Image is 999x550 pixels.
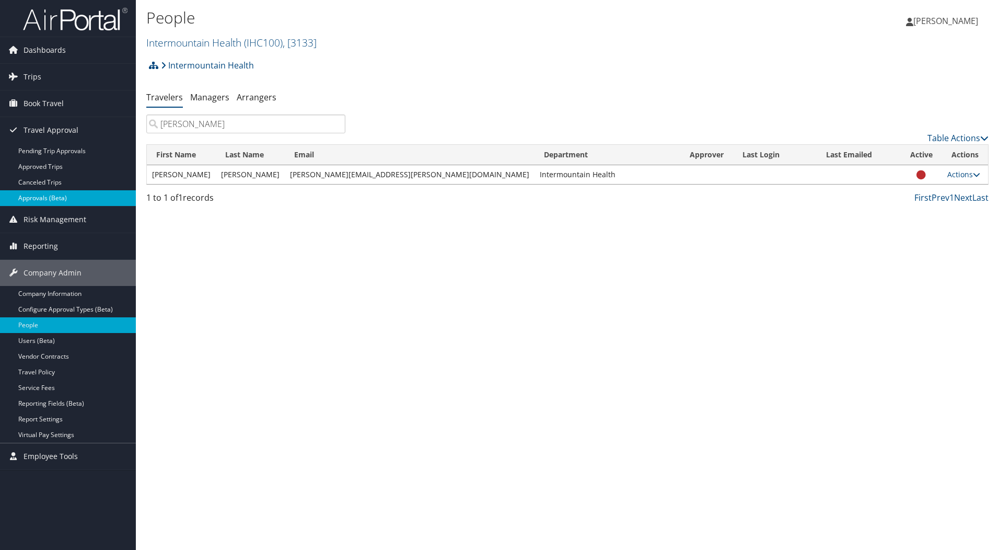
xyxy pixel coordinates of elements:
[24,260,82,286] span: Company Admin
[216,165,285,184] td: [PERSON_NAME]
[216,145,285,165] th: Last Name: activate to sort column descending
[285,145,535,165] th: Email: activate to sort column ascending
[190,91,229,103] a: Managers
[146,7,708,29] h1: People
[244,36,283,50] span: ( IHC100 )
[161,55,254,76] a: Intermountain Health
[942,145,988,165] th: Actions
[283,36,317,50] span: , [ 3133 ]
[733,145,817,165] th: Last Login: activate to sort column ascending
[954,192,972,203] a: Next
[178,192,183,203] span: 1
[147,145,216,165] th: First Name: activate to sort column ascending
[972,192,989,203] a: Last
[146,114,345,133] input: Search
[817,145,901,165] th: Last Emailed: activate to sort column ascending
[901,145,942,165] th: Active: activate to sort column ascending
[147,165,216,184] td: [PERSON_NAME]
[932,192,949,203] a: Prev
[146,91,183,103] a: Travelers
[24,233,58,259] span: Reporting
[24,64,41,90] span: Trips
[535,145,680,165] th: Department: activate to sort column ascending
[237,91,276,103] a: Arrangers
[24,37,66,63] span: Dashboards
[927,132,989,144] a: Table Actions
[947,169,980,179] a: Actions
[24,207,86,233] span: Risk Management
[285,165,535,184] td: [PERSON_NAME][EMAIL_ADDRESS][PERSON_NAME][DOMAIN_NAME]
[914,192,932,203] a: First
[913,15,978,27] span: [PERSON_NAME]
[680,145,733,165] th: Approver
[949,192,954,203] a: 1
[24,117,78,143] span: Travel Approval
[23,7,127,31] img: airportal-logo.png
[906,5,989,37] a: [PERSON_NAME]
[24,90,64,117] span: Book Travel
[146,36,317,50] a: Intermountain Health
[146,191,345,209] div: 1 to 1 of records
[535,165,680,184] td: Intermountain Health
[24,443,78,469] span: Employee Tools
